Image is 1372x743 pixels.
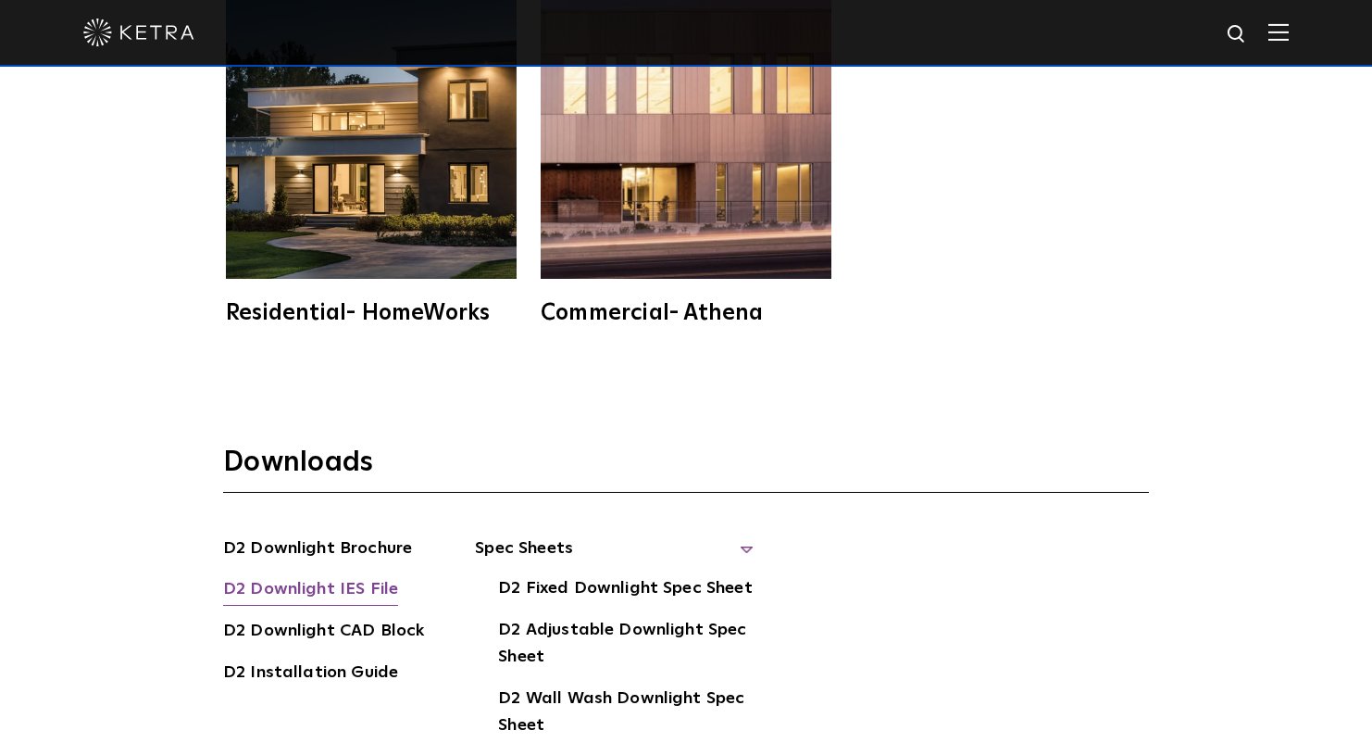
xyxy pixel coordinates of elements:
a: D2 Adjustable Downlight Spec Sheet [498,617,753,674]
a: D2 Downlight IES File [223,576,398,606]
div: Commercial- Athena [541,302,831,324]
a: D2 Downlight CAD Block [223,618,424,648]
a: D2 Installation Guide [223,660,398,689]
h3: Downloads [223,445,1149,493]
span: Spec Sheets [475,535,753,576]
img: search icon [1226,23,1249,46]
a: D2 Downlight Brochure [223,535,412,565]
a: D2 Wall Wash Downlight Spec Sheet [498,686,753,742]
img: ketra-logo-2019-white [83,19,194,46]
img: Hamburger%20Nav.svg [1268,23,1289,41]
div: Residential- HomeWorks [226,302,517,324]
a: D2 Fixed Downlight Spec Sheet [498,575,752,605]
